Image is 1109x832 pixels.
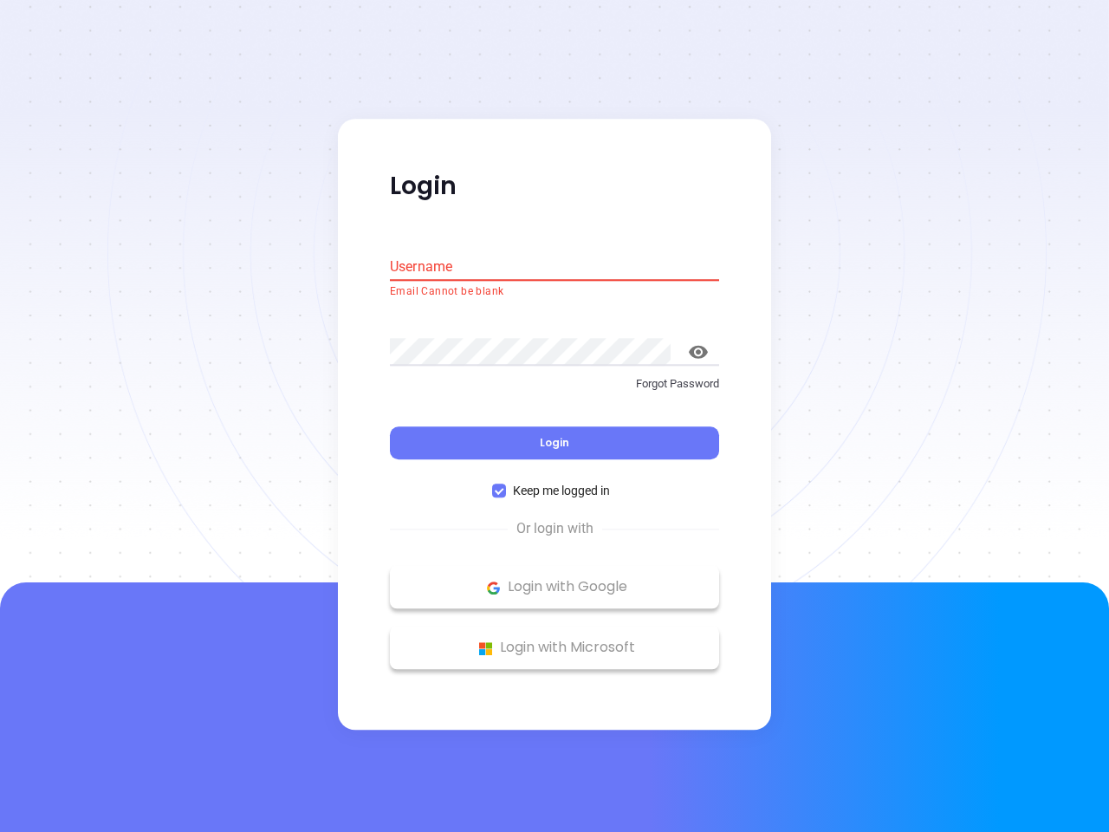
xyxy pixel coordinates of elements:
p: Email Cannot be blank [390,283,719,301]
span: Keep me logged in [506,482,617,501]
p: Forgot Password [390,375,719,393]
span: Login [540,436,569,451]
img: Microsoft Logo [475,638,496,660]
img: Google Logo [483,577,504,599]
a: Forgot Password [390,375,719,406]
button: Login [390,427,719,460]
button: toggle password visibility [678,331,719,373]
p: Login with Google [399,575,710,601]
span: Or login with [508,519,602,540]
button: Google Logo Login with Google [390,566,719,609]
button: Microsoft Logo Login with Microsoft [390,627,719,670]
p: Login [390,171,719,202]
p: Login with Microsoft [399,635,710,661]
